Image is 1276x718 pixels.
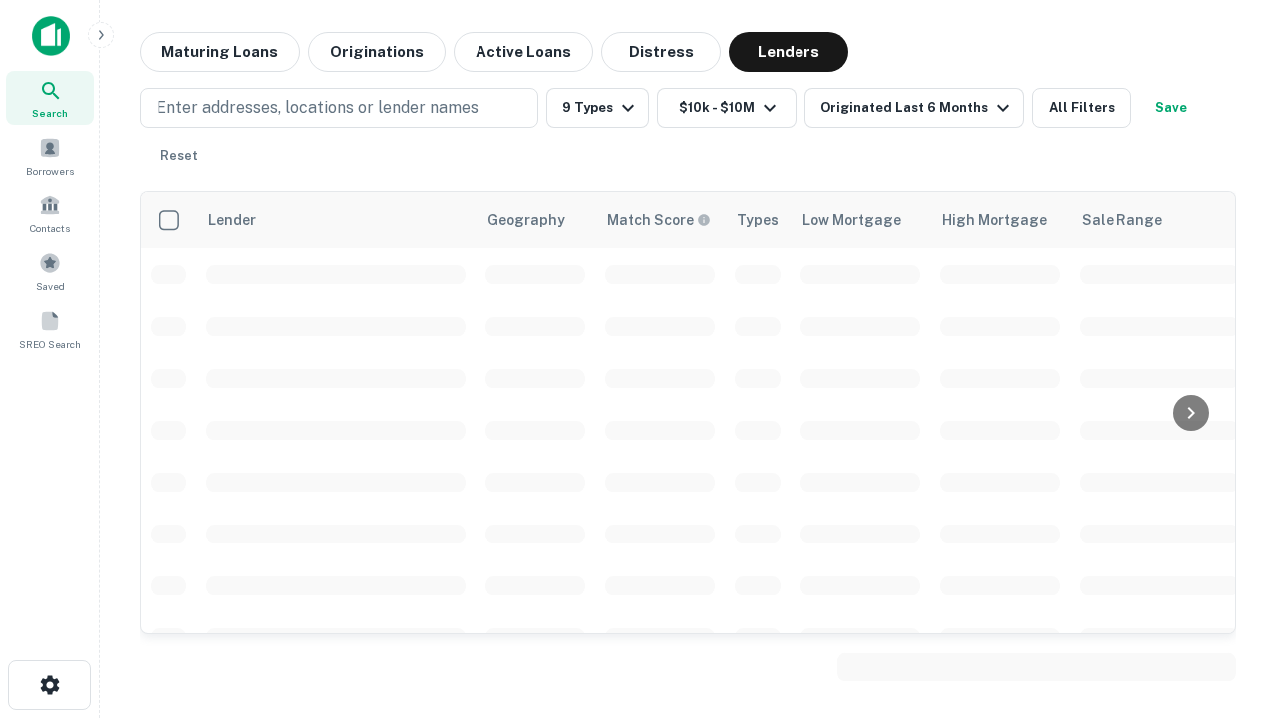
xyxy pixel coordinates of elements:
a: Contacts [6,186,94,240]
span: SREO Search [19,336,81,352]
button: Originated Last 6 Months [804,88,1024,128]
a: Saved [6,244,94,298]
button: Save your search to get updates of matches that match your search criteria. [1139,88,1203,128]
img: capitalize-icon.png [32,16,70,56]
th: Geography [476,192,595,248]
div: Low Mortgage [802,208,901,232]
div: Geography [487,208,565,232]
div: High Mortgage [942,208,1047,232]
span: Saved [36,278,65,294]
button: Maturing Loans [140,32,300,72]
div: Originated Last 6 Months [820,96,1015,120]
th: Lender [196,192,476,248]
button: All Filters [1032,88,1131,128]
button: Originations [308,32,446,72]
div: Sale Range [1082,208,1162,232]
span: Contacts [30,220,70,236]
iframe: Chat Widget [1176,495,1276,590]
p: Enter addresses, locations or lender names [157,96,478,120]
span: Borrowers [26,163,74,179]
button: Active Loans [454,32,593,72]
div: Types [737,208,779,232]
a: SREO Search [6,302,94,356]
a: Borrowers [6,129,94,182]
th: Low Mortgage [791,192,930,248]
th: High Mortgage [930,192,1070,248]
div: Capitalize uses an advanced AI algorithm to match your search with the best lender. The match sco... [607,209,711,231]
th: Types [725,192,791,248]
a: Search [6,71,94,125]
button: 9 Types [546,88,649,128]
span: Search [32,105,68,121]
button: Reset [148,136,211,176]
button: Enter addresses, locations or lender names [140,88,538,128]
h6: Match Score [607,209,707,231]
button: $10k - $10M [657,88,797,128]
th: Sale Range [1070,192,1249,248]
button: Distress [601,32,721,72]
button: Lenders [729,32,848,72]
div: Lender [208,208,256,232]
th: Capitalize uses an advanced AI algorithm to match your search with the best lender. The match sco... [595,192,725,248]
